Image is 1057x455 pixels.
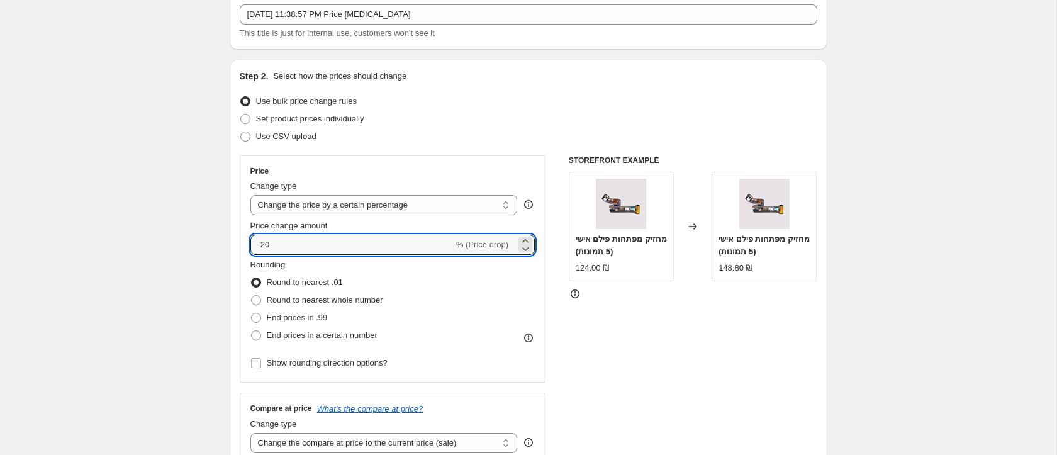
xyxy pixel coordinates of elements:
[256,132,316,141] span: Use CSV upload
[240,28,435,38] span: This title is just for internal use, customers won't see it
[250,235,454,255] input: -15
[267,278,343,287] span: Round to nearest .01
[256,96,357,106] span: Use bulk price change rules
[256,114,364,123] span: Set product prices individually
[267,330,377,340] span: End prices in a certain number
[250,166,269,176] h3: Price
[250,403,312,413] h3: Compare at price
[240,70,269,82] h2: Step 2.
[250,221,328,230] span: Price change amount
[569,155,817,166] h6: STOREFRONT EXAMPLE
[267,295,383,305] span: Round to nearest whole number
[267,313,328,322] span: End prices in .99
[240,4,817,25] input: 30% off holiday sale
[719,262,752,274] div: 148.80 ₪
[317,404,423,413] button: What's the compare at price?
[719,234,810,256] span: מחזיק מפתחות פילם אישי (5 תמונות)
[576,262,609,274] div: 124.00 ₪
[576,234,667,256] span: מחזיק מפתחות פילם אישי (5 תמונות)
[250,181,297,191] span: Change type
[250,419,297,429] span: Change type
[273,70,406,82] p: Select how the prices should change
[267,358,388,368] span: Show rounding direction options?
[522,198,535,211] div: help
[250,260,286,269] span: Rounding
[596,179,646,229] img: e8ab3866125704a4704e394f6aaf8270_80x.jpg
[739,179,790,229] img: e8ab3866125704a4704e394f6aaf8270_80x.jpg
[456,240,508,249] span: % (Price drop)
[522,436,535,449] div: help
